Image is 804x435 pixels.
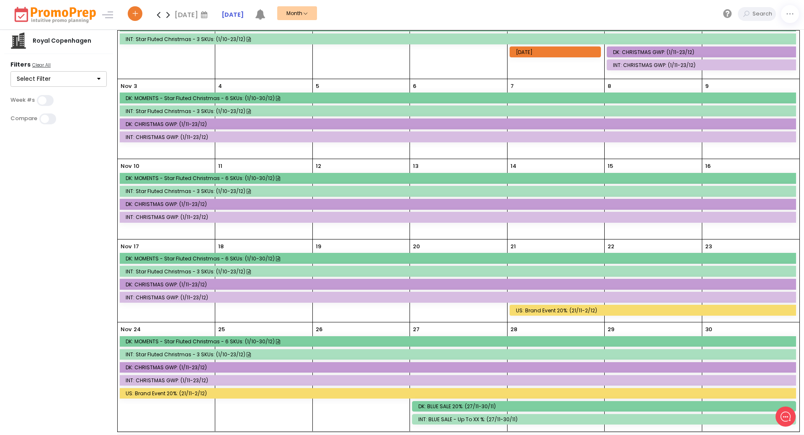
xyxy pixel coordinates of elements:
[126,36,793,42] div: INT: Star Fluted Christmas - 3 SKUs: (1/10-23/12)
[510,162,516,170] p: 14
[126,214,793,220] div: INT: CHRISTMAS GWP: (1/11-23/12)
[608,325,614,334] p: 29
[126,134,793,140] div: INT: CHRISTMAS GWP: (1/11-23/12)
[705,325,712,334] p: 30
[413,82,416,90] p: 6
[413,325,420,334] p: 27
[126,95,793,101] div: DK: MOMENTS - Star Fluted Christmas - 6 SKUs: (1/10-30/12)
[316,162,321,170] p: 12
[218,242,224,251] p: 18
[10,60,31,69] strong: Filters
[126,121,793,127] div: DK: CHRISTMAS GWP: (1/11-23/12)
[218,82,222,90] p: 4
[510,325,517,334] p: 28
[126,255,793,262] div: DK: MOMENTS - Star Fluted Christmas - 6 SKUs: (1/10-30/12)
[126,390,793,396] div: US: Brand Event 20%: (21/11-2/12)
[121,162,131,170] p: Nov
[218,325,225,334] p: 25
[134,242,139,251] p: 17
[13,84,155,101] button: New conversation
[13,41,155,54] h1: Hello [PERSON_NAME]!
[510,82,514,90] p: 7
[10,97,35,103] label: Week #s
[418,416,792,422] div: INT: BLUE SALE - Up to XX %: (27/11-30/11)
[126,338,793,345] div: DK: MOMENTS - Star Fluted Christmas - 6 SKUs: (1/10-30/12)
[13,56,155,69] h2: What can we do to help?
[277,6,317,20] button: Month
[705,162,711,170] p: 16
[418,403,792,409] div: DK: BLUE SALE 20%: (27/11-30/11)
[613,62,793,68] div: INT: CHRISTMAS GWP: (1/11-23/12)
[134,162,139,170] p: 10
[516,307,793,314] div: US: Brand Event 20%: (21/11-2/12)
[134,325,141,334] p: 24
[126,294,793,301] div: INT: CHRISTMAS GWP: (1/11-23/12)
[126,364,793,371] div: DK: CHRISTMAS GWP: (1/11-23/12)
[10,32,27,49] img: company.png
[705,82,709,90] p: 9
[316,325,322,334] p: 26
[126,188,793,194] div: INT: Star Fluted Christmas - 3 SKUs: (1/10-23/12)
[126,108,793,114] div: INT: Star Fluted Christmas - 3 SKUs: (1/10-23/12)
[126,268,793,275] div: INT: Star Fluted Christmas - 3 SKUs: (1/10-23/12)
[705,242,712,251] p: 23
[134,82,137,90] p: 3
[413,242,420,251] p: 20
[126,201,793,207] div: DK: CHRISTMAS GWP: (1/11-23/12)
[218,162,222,170] p: 11
[126,351,793,358] div: INT: Star Fluted Christmas - 3 SKUs: (1/10-23/12)
[121,325,131,334] p: Nov
[413,162,418,170] p: 13
[510,242,516,251] p: 21
[608,82,611,90] p: 8
[608,242,614,251] p: 22
[316,82,319,90] p: 5
[54,89,100,96] span: New conversation
[750,7,776,21] input: Search
[10,71,107,87] button: Select Filter
[27,36,97,45] div: Royal Copenhagen
[126,175,793,181] div: DK: MOMENTS - Star Fluted Christmas - 6 SKUs: (1/10-30/12)
[516,49,598,55] div: [DATE]
[613,49,793,55] div: DK: CHRISTMAS GWP: (1/11-23/12)
[175,8,210,21] div: [DATE]
[776,407,796,427] iframe: gist-messenger-bubble-iframe
[608,162,613,170] p: 15
[10,115,37,122] label: Compare
[316,242,321,251] p: 19
[126,377,793,384] div: INT: CHRISTMAS GWP: (1/11-23/12)
[121,242,131,251] p: Nov
[70,293,106,298] span: We run on Gist
[121,82,131,90] p: Nov
[222,10,244,19] a: [DATE]
[126,281,793,288] div: DK: CHRISTMAS GWP: (1/11-23/12)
